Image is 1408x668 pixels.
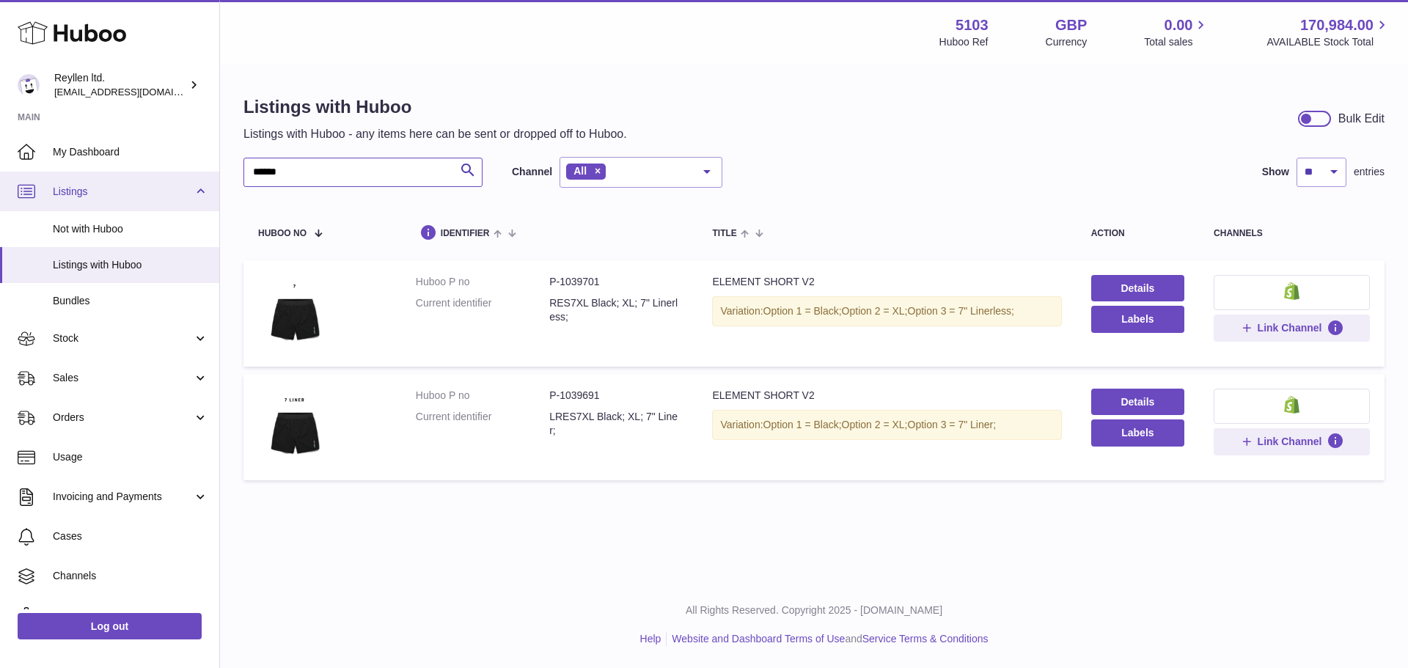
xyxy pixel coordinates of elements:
span: Option 1 = Black; [763,305,842,317]
span: title [712,229,736,238]
div: Reyllen ltd. [54,71,186,99]
span: Total sales [1144,35,1209,49]
dt: Current identifier [416,296,549,324]
span: [EMAIL_ADDRESS][DOMAIN_NAME] [54,86,216,98]
span: Option 3 = 7" Linerless; [908,305,1014,317]
img: shopify-small.png [1284,282,1299,300]
span: Not with Huboo [53,222,208,236]
span: identifier [441,229,490,238]
span: Option 2 = XL; [842,305,908,317]
label: Channel [512,165,552,179]
span: 0.00 [1165,15,1193,35]
p: Listings with Huboo - any items here can be sent or dropped off to Huboo. [243,126,627,142]
div: Currency [1046,35,1088,49]
dd: RES7XL Black; XL; 7" Linerless; [549,296,683,324]
dt: Current identifier [416,410,549,438]
span: Listings with Huboo [53,258,208,272]
span: Cases [53,529,208,543]
span: Option 1 = Black; [763,419,842,430]
span: My Dashboard [53,145,208,159]
li: and [667,632,988,646]
span: Listings [53,185,193,199]
span: Link Channel [1258,321,1322,334]
dd: P-1039701 [549,275,683,289]
span: Stock [53,331,193,345]
button: Link Channel [1214,428,1370,455]
a: Details [1091,275,1184,301]
a: 0.00 Total sales [1144,15,1209,49]
dt: Huboo P no [416,275,549,289]
a: Service Terms & Conditions [862,633,989,645]
h1: Listings with Huboo [243,95,627,119]
span: All [573,165,587,177]
p: All Rights Reserved. Copyright 2025 - [DOMAIN_NAME] [232,603,1396,617]
dd: P-1039691 [549,389,683,403]
button: Labels [1091,306,1184,332]
strong: 5103 [956,15,989,35]
div: action [1091,229,1184,238]
span: entries [1354,165,1385,179]
span: 170,984.00 [1300,15,1374,35]
span: Huboo no [258,229,307,238]
span: Orders [53,411,193,425]
a: Details [1091,389,1184,415]
a: 170,984.00 AVAILABLE Stock Total [1266,15,1390,49]
a: Website and Dashboard Terms of Use [672,633,845,645]
img: shopify-small.png [1284,396,1299,414]
span: Option 2 = XL; [842,419,908,430]
span: Channels [53,569,208,583]
strong: GBP [1055,15,1087,35]
span: Link Channel [1258,435,1322,448]
div: Variation: [712,410,1061,440]
div: channels [1214,229,1370,238]
button: Link Channel [1214,315,1370,341]
div: ELEMENT SHORT V2 [712,275,1061,289]
img: ELEMENT SHORT V2 [258,275,331,348]
span: Settings [53,609,208,623]
span: Usage [53,450,208,464]
a: Help [640,633,661,645]
span: AVAILABLE Stock Total [1266,35,1390,49]
div: Huboo Ref [939,35,989,49]
img: internalAdmin-5103@internal.huboo.com [18,74,40,96]
div: Variation: [712,296,1061,326]
a: Log out [18,613,202,639]
dd: LRES7XL Black; XL; 7" Liner; [549,410,683,438]
button: Labels [1091,419,1184,446]
div: Bulk Edit [1338,111,1385,127]
dt: Huboo P no [416,389,549,403]
span: Sales [53,371,193,385]
div: ELEMENT SHORT V2 [712,389,1061,403]
span: Invoicing and Payments [53,490,193,504]
img: ELEMENT SHORT V2 [258,389,331,462]
span: Bundles [53,294,208,308]
span: Option 3 = 7" Liner; [908,419,997,430]
label: Show [1262,165,1289,179]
